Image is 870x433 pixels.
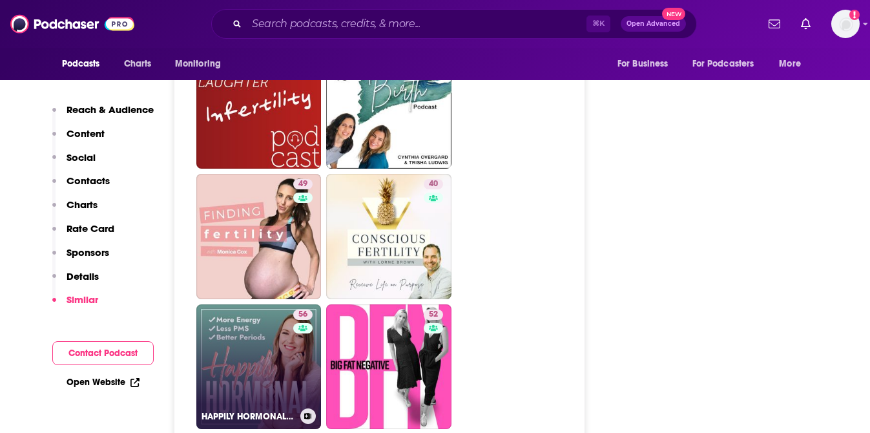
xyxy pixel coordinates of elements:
[763,13,785,35] a: Show notifications dropdown
[586,16,610,32] span: ⌘ K
[211,9,697,39] div: Search podcasts, credits, & more...
[52,198,98,222] button: Charts
[52,127,105,151] button: Content
[52,270,99,294] button: Details
[770,52,817,76] button: open menu
[116,52,160,76] a: Charts
[326,44,451,169] a: 59
[684,52,773,76] button: open menu
[692,55,754,73] span: For Podcasters
[67,293,98,306] p: Similar
[67,151,96,164] p: Social
[796,13,816,35] a: Show notifications dropdown
[424,179,443,189] a: 40
[202,411,295,422] h3: HAPPILY HORMONAL | hormone balance for moms, PMS, [MEDICAL_DATA], natural birth control, low ener...
[247,14,586,34] input: Search podcasts, credits, & more...
[52,151,96,175] button: Social
[62,55,100,73] span: Podcasts
[67,127,105,140] p: Content
[831,10,860,38] button: Show profile menu
[175,55,221,73] span: Monitoring
[10,12,134,36] img: Podchaser - Follow, Share and Rate Podcasts
[166,52,238,76] button: open menu
[662,8,685,20] span: New
[429,308,438,321] span: 52
[627,21,680,27] span: Open Advanced
[831,10,860,38] span: Logged in as sophiak
[293,310,313,320] a: 56
[779,55,801,73] span: More
[831,10,860,38] img: User Profile
[67,103,154,116] p: Reach & Audience
[67,246,109,259] p: Sponsors
[67,377,140,388] a: Open Website
[67,270,99,282] p: Details
[608,52,685,76] button: open menu
[429,178,438,191] span: 40
[52,222,114,246] button: Rate Card
[617,55,668,73] span: For Business
[849,10,860,20] svg: Add a profile image
[326,304,451,430] a: 52
[124,55,152,73] span: Charts
[298,308,307,321] span: 56
[196,304,322,430] a: 56HAPPILY HORMONAL | hormone balance for moms, PMS, [MEDICAL_DATA], natural birth control, low en...
[196,174,322,299] a: 49
[52,246,109,270] button: Sponsors
[53,52,117,76] button: open menu
[326,174,451,299] a: 40
[67,174,110,187] p: Contacts
[621,16,686,32] button: Open AdvancedNew
[298,178,307,191] span: 49
[67,222,114,235] p: Rate Card
[52,293,98,317] button: Similar
[424,310,443,320] a: 52
[52,174,110,198] button: Contacts
[67,198,98,211] p: Charts
[293,179,313,189] a: 49
[52,103,154,127] button: Reach & Audience
[52,341,154,365] button: Contact Podcast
